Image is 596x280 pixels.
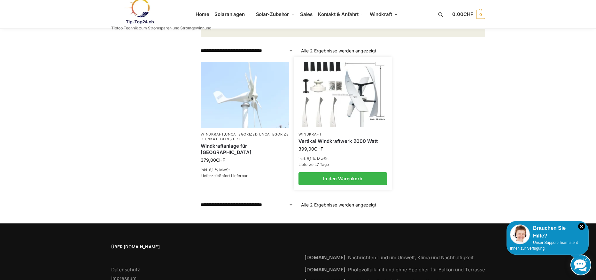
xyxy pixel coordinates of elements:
a: Uncategorized [201,132,289,141]
a: [DOMAIN_NAME]: Photovoltaik mit und ohne Speicher für Balkon und Terrasse [305,267,485,273]
a: Windkraft [298,132,321,136]
select: Shop-Reihenfolge [201,47,293,54]
a: Windkraft [201,132,224,136]
span: CHF [216,157,225,163]
span: 0,00 [452,11,473,17]
a: Vertikal Windkraftwerk 2000 Watt [298,138,387,144]
span: Windkraft [370,11,392,17]
span: CHF [463,11,473,17]
span: Über [DOMAIN_NAME] [111,244,292,250]
span: 7 Tage [317,162,329,167]
span: Solar-Zubehör [256,11,289,17]
p: inkl. 8,1 % MwSt. [298,156,387,162]
p: , , , [201,132,289,142]
a: Unkategorisiert [205,137,241,141]
img: Vertikal Windrad [299,62,386,127]
span: Kontakt & Anfahrt [318,11,359,17]
strong: [DOMAIN_NAME] [305,267,345,273]
i: Schließen [578,223,585,230]
span: Solaranlagen [214,11,245,17]
bdi: 399,00 [298,146,323,152]
div: Brauchen Sie Hilfe? [510,224,585,240]
bdi: 379,00 [201,157,225,163]
a: Uncategorized [225,132,258,136]
span: Lieferzeit: [201,173,248,178]
a: In den Warenkorb legen: „Vertikal Windkraftwerk 2000 Watt“ [298,172,387,185]
p: inkl. 8,1 % MwSt. [201,167,289,173]
a: Windkraftanlage für Garten Terrasse [201,143,289,155]
span: Sofort Lieferbar [219,173,248,178]
span: 0 [476,10,485,19]
img: Customer service [510,224,530,244]
a: Datenschutz [111,267,140,273]
a: 0,00CHF 0 [452,5,485,24]
img: Windrad für Balkon und Terrasse [201,62,289,128]
p: Alle 2 Ergebnisse werden angezeigt [301,201,376,208]
p: Alle 2 Ergebnisse werden angezeigt [301,47,376,54]
span: CHF [314,146,323,152]
select: Shop-Reihenfolge [201,201,293,208]
span: Sales [300,11,313,17]
span: Lieferzeit: [298,162,329,167]
a: [DOMAIN_NAME]: Nachrichten rund um Umwelt, Klima und Nachhaltigkeit [305,254,474,261]
strong: [DOMAIN_NAME] [305,254,345,261]
span: Unser Support-Team steht Ihnen zur Verfügung [510,240,578,251]
p: Tiptop Technik zum Stromsparen und Stromgewinnung [111,26,211,30]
